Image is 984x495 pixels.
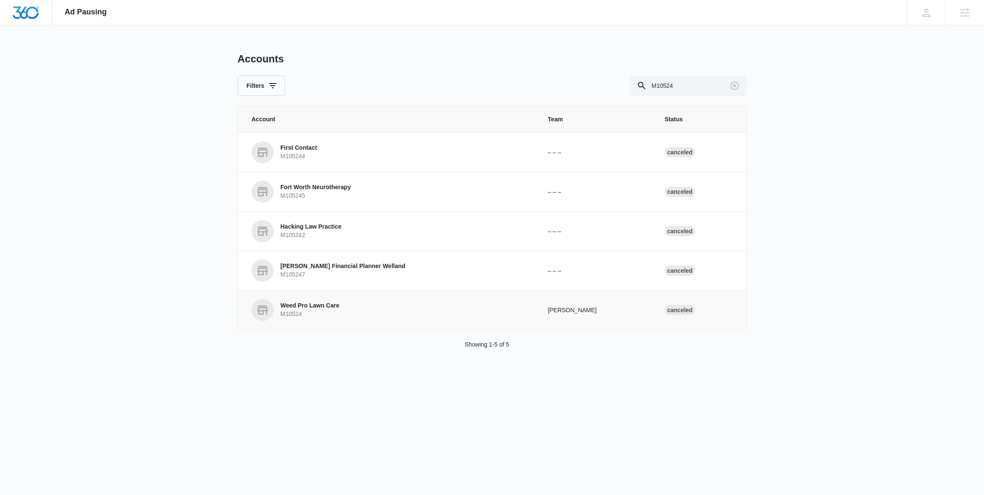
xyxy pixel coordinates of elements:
[65,8,107,17] span: Ad Pausing
[280,231,341,240] p: M105242
[665,187,695,197] div: Canceled
[665,147,695,157] div: Canceled
[280,262,405,271] p: [PERSON_NAME] Financial Planner Welland
[665,226,695,236] div: Canceled
[238,53,284,65] h1: Accounts
[252,260,528,282] a: [PERSON_NAME] Financial Planner WellandM105247
[728,79,741,92] button: Clear
[548,187,644,196] p: – – –
[665,266,695,276] div: Canceled
[252,181,528,203] a: Fort Worth NeurotherapyM105245
[280,271,405,279] p: M105247
[464,340,509,349] p: Showing 1-5 of 5
[252,115,528,124] span: Account
[665,305,695,315] div: Canceled
[280,152,317,161] p: M105244
[252,299,528,321] a: Weed Pro Lawn CareM10524
[238,76,285,96] button: Filters
[280,302,339,310] p: Weed Pro Lawn Care
[665,115,732,124] span: Status
[548,115,644,124] span: Team
[280,310,339,319] p: M10524
[548,306,644,315] p: [PERSON_NAME]
[548,266,644,275] p: – – –
[630,76,746,96] input: Search By Account Number
[280,192,351,200] p: M105245
[548,148,644,157] p: – – –
[280,183,351,192] p: Fort Worth Neurotherapy
[548,227,644,236] p: – – –
[252,220,528,242] a: Hacking Law PracticeM105242
[280,144,317,152] p: First Contact
[280,223,341,231] p: Hacking Law Practice
[252,141,528,163] a: First ContactM105244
